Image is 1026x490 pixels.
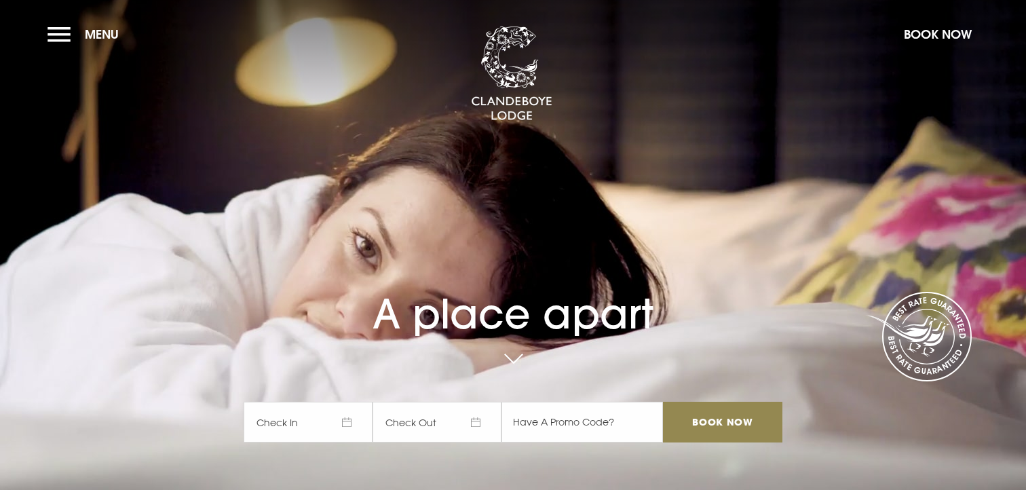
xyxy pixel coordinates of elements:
[244,402,373,442] span: Check In
[85,26,119,42] span: Menu
[897,20,978,49] button: Book Now
[244,260,782,338] h1: A place apart
[47,20,126,49] button: Menu
[471,26,552,121] img: Clandeboye Lodge
[663,402,782,442] input: Book Now
[501,402,663,442] input: Have A Promo Code?
[373,402,501,442] span: Check Out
